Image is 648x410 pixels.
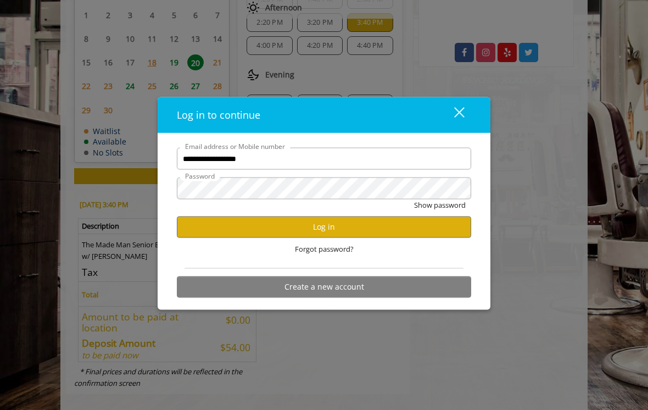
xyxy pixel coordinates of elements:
input: Password [177,178,471,200]
button: Show password [414,200,466,211]
label: Email address or Mobile number [180,141,291,152]
input: Email address or Mobile number [177,148,471,170]
button: Create a new account [177,276,471,297]
span: Log in to continue [177,108,260,121]
label: Password [180,171,220,181]
div: close dialog [442,107,463,123]
button: Log in [177,216,471,237]
span: Forgot password? [295,243,354,254]
button: close dialog [434,103,471,126]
